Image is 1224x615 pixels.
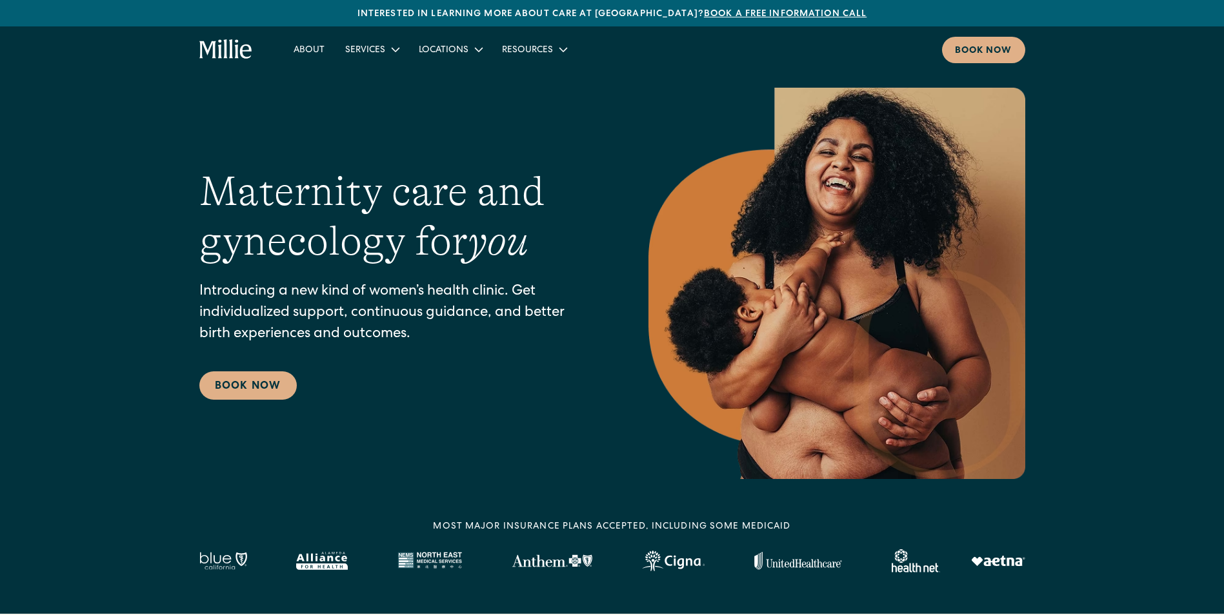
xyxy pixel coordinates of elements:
a: Book now [942,37,1025,63]
img: Anthem Logo [512,554,592,567]
img: Healthnet logo [892,549,940,572]
img: United Healthcare logo [754,552,842,570]
a: About [283,39,335,60]
h1: Maternity care and gynecology for [199,167,597,266]
div: Services [335,39,408,60]
a: Book Now [199,371,297,400]
a: Book a free information call [704,10,867,19]
p: Introducing a new kind of women’s health clinic. Get individualized support, continuous guidance,... [199,282,597,346]
div: Book now [955,44,1012,58]
em: you [468,218,528,264]
img: Smiling mother with her baby in arms, celebrating body positivity and the nurturing bond of postp... [648,88,1025,479]
img: Aetna logo [971,556,1025,566]
div: Resources [492,39,576,60]
img: North East Medical Services logo [397,552,462,570]
img: Blue California logo [199,552,247,570]
img: Alameda Alliance logo [296,552,347,570]
div: Locations [419,44,468,57]
img: Cigna logo [642,551,705,571]
a: home [199,39,253,60]
div: MOST MAJOR INSURANCE PLANS ACCEPTED, INCLUDING some MEDICAID [433,520,790,534]
div: Services [345,44,385,57]
div: Resources [502,44,553,57]
div: Locations [408,39,492,60]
